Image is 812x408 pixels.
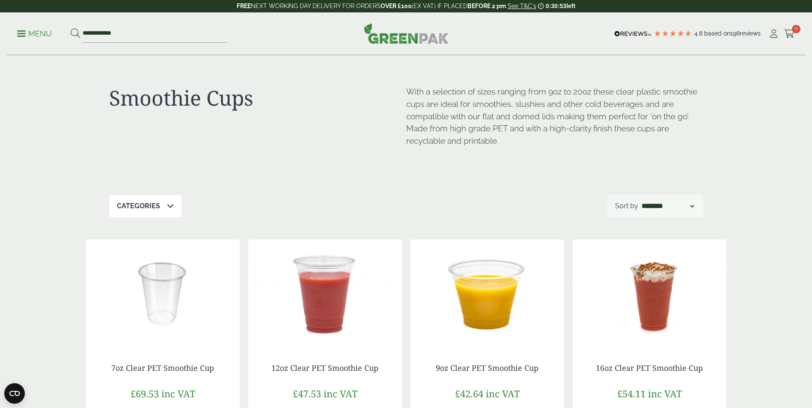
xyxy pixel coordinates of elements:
img: 7oz Clear PET Smoothie Cup[13142] [86,239,240,346]
span: 196 [730,30,740,37]
div: 4.79 Stars [654,30,692,37]
span: £47.53 [293,387,321,400]
a: 0 [784,27,795,40]
span: inc VAT [486,387,520,400]
a: 12oz Clear PET Smoothie Cup [271,363,378,373]
span: 4.8 [694,30,704,37]
img: GreenPak Supplies [364,23,449,44]
p: With a selection of sizes ranging from 9oz to 20oz these clear plastic smoothie cups are ideal fo... [406,86,703,147]
a: 7oz Clear PET Smoothie Cup [111,363,214,373]
strong: FREE [237,3,251,9]
a: See T&C's [508,3,536,9]
span: 0:30:53 [546,3,566,9]
p: Categories [117,201,160,211]
span: £54.11 [617,387,645,400]
i: Cart [784,30,795,38]
span: reviews [740,30,761,37]
span: inc VAT [324,387,357,400]
span: left [566,3,575,9]
span: 0 [792,25,800,33]
span: inc VAT [648,387,682,400]
p: Menu [17,29,52,39]
p: Sort by [615,201,638,211]
span: inc VAT [161,387,195,400]
img: 9oz pet clear smoothie cup [410,239,564,346]
button: Open CMP widget [4,383,25,404]
select: Shop order [640,201,696,211]
span: £69.53 [131,387,159,400]
strong: BEFORE 2 pm [467,3,506,9]
span: Based on [704,30,730,37]
span: £42.64 [455,387,483,400]
img: 12oz PET Smoothie Cup with Raspberry Smoothie no lid [248,239,402,346]
a: Menu [17,29,52,37]
img: 16oz PET Smoothie Cup with Strawberry Milkshake and cream [573,239,726,346]
strong: OVER £100 [381,3,412,9]
h1: Smoothie Cups [109,86,406,110]
i: My Account [768,30,779,38]
a: 16oz Clear PET Smoothie Cup [596,363,703,373]
a: 9oz Clear PET Smoothie Cup [436,363,538,373]
img: REVIEWS.io [614,31,651,37]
